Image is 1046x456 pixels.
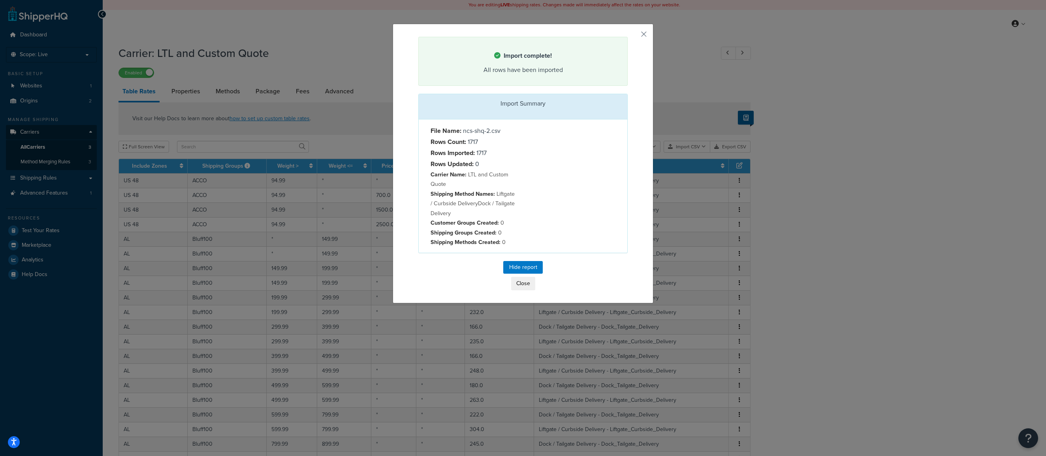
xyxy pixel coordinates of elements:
[431,218,499,227] strong: Customer Groups Created:
[431,189,517,218] p: Liftgate / Curbside Delivery Dock / Tailgate Delivery
[425,125,523,247] div: ncs-shq-2.csv 1717 1717 0
[431,170,517,189] p: LTL and Custom Quote
[431,218,517,227] p: 0
[431,189,495,198] strong: Shipping Method Names:
[431,148,475,157] strong: Rows Imported:
[431,170,467,179] strong: Carrier Name:
[511,277,535,290] button: Close
[431,228,497,237] strong: Shipping Groups Created:
[431,237,517,247] p: 0
[503,261,543,274] button: Hide report
[431,137,466,146] strong: Rows Count:
[431,238,500,246] strong: Shipping Methods Created:
[429,64,617,76] div: All rows have been imported
[429,51,617,61] h4: Import complete!
[431,159,474,168] strong: Rows Updated:
[431,126,461,135] strong: File Name:
[431,228,517,237] p: 0
[425,100,621,107] h3: Import Summary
